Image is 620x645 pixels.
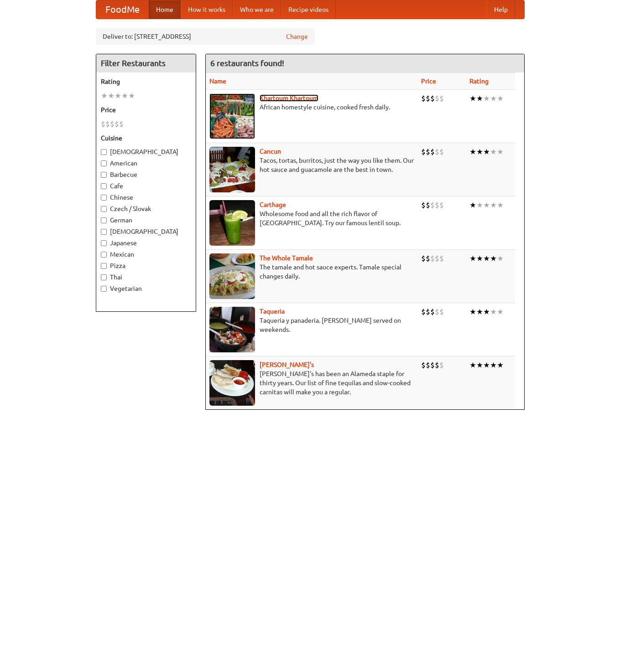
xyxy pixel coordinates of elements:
[469,253,476,263] li: ★
[490,360,497,370] li: ★
[101,206,107,212] input: Czech / Slovak
[181,0,233,19] a: How it works
[96,0,149,19] a: FoodMe
[430,200,435,210] li: $
[260,94,318,102] a: Khartoum Khartoum
[421,147,426,157] li: $
[108,91,115,101] li: ★
[435,200,439,210] li: $
[439,253,444,263] li: $
[260,254,313,262] b: The Whole Tamale
[421,77,436,85] a: Price
[101,261,191,270] label: Pizza
[101,229,107,235] input: [DEMOGRAPHIC_DATA]
[101,134,191,143] h5: Cuisine
[101,147,191,156] label: [DEMOGRAPHIC_DATA]
[476,147,483,157] li: ★
[101,91,108,101] li: ★
[209,263,414,281] p: The tamale and hot sauce experts. Tamale special changes daily.
[439,307,444,317] li: $
[469,77,489,85] a: Rating
[101,263,107,269] input: Pizza
[469,200,476,210] li: ★
[101,160,107,166] input: American
[101,181,191,191] label: Cafe
[101,284,191,293] label: Vegetarian
[209,209,414,227] p: Wholesome food and all the rich flavor of [GEOGRAPHIC_DATA]. Try our famous lentil soup.
[490,147,497,157] li: ★
[430,307,435,317] li: $
[483,93,490,103] li: ★
[483,147,490,157] li: ★
[483,200,490,210] li: ★
[260,361,314,368] a: [PERSON_NAME]'s
[101,170,191,179] label: Barbecue
[483,253,490,263] li: ★
[210,59,284,67] ng-pluralize: 6 restaurants found!
[101,240,107,246] input: Japanese
[497,307,504,317] li: ★
[119,119,124,129] li: $
[101,172,107,178] input: Barbecue
[209,369,414,397] p: [PERSON_NAME]'s has been an Alameda staple for thirty years. Our list of fine tequilas and slow-c...
[469,360,476,370] li: ★
[101,119,105,129] li: $
[476,200,483,210] li: ★
[96,54,196,72] h4: Filter Restaurants
[421,307,426,317] li: $
[233,0,281,19] a: Who we are
[435,307,439,317] li: $
[483,307,490,317] li: ★
[421,253,426,263] li: $
[435,147,439,157] li: $
[476,360,483,370] li: ★
[439,93,444,103] li: $
[426,200,430,210] li: $
[209,147,255,192] img: cancun.jpg
[469,307,476,317] li: ★
[209,360,255,406] img: pedros.jpg
[421,93,426,103] li: $
[260,148,281,155] a: Cancun
[430,253,435,263] li: $
[476,253,483,263] li: ★
[497,93,504,103] li: ★
[209,253,255,299] img: wholetamale.jpg
[101,149,107,155] input: [DEMOGRAPHIC_DATA]
[105,119,110,129] li: $
[101,77,191,86] h5: Rating
[497,360,504,370] li: ★
[435,253,439,263] li: $
[96,28,315,45] div: Deliver to: [STREET_ADDRESS]
[101,183,107,189] input: Cafe
[490,253,497,263] li: ★
[476,93,483,103] li: ★
[209,103,414,112] p: African homestyle cuisine, cooked fresh daily.
[426,360,430,370] li: $
[209,77,226,85] a: Name
[115,119,119,129] li: $
[101,204,191,213] label: Czech / Slovak
[101,286,107,292] input: Vegetarian
[430,360,435,370] li: $
[110,119,115,129] li: $
[497,200,504,210] li: ★
[101,105,191,114] h5: Price
[101,250,191,259] label: Mexican
[426,253,430,263] li: $
[426,93,430,103] li: $
[483,360,490,370] li: ★
[209,93,255,139] img: khartoum.jpg
[101,227,191,236] label: [DEMOGRAPHIC_DATA]
[469,93,476,103] li: ★
[426,147,430,157] li: $
[101,217,107,223] input: German
[487,0,515,19] a: Help
[209,156,414,174] p: Tacos, tortas, burritos, just the way you like them. Our hot sauce and guacamole are the best in ...
[286,32,308,41] a: Change
[469,147,476,157] li: ★
[439,147,444,157] li: $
